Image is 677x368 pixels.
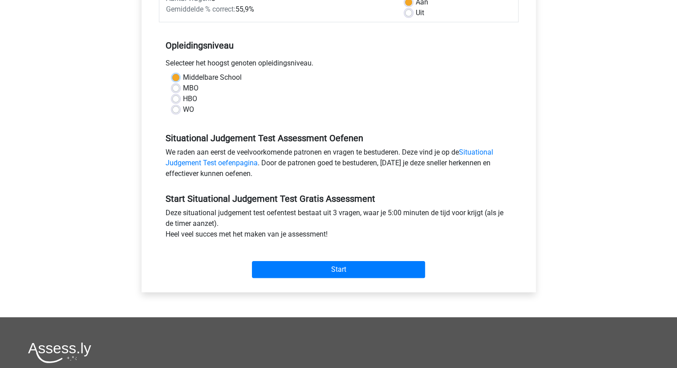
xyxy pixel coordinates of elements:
[166,133,512,143] h5: Situational Judgement Test Assessment Oefenen
[416,8,424,18] label: Uit
[183,104,194,115] label: WO
[166,193,512,204] h5: Start Situational Judgement Test Gratis Assessment
[159,4,398,15] div: 55,9%
[183,94,197,104] label: HBO
[28,342,91,363] img: Assessly logo
[183,72,242,83] label: Middelbare School
[159,208,519,243] div: Deze situational judgement test oefentest bestaat uit 3 vragen, waar je 5:00 minuten de tijd voor...
[159,58,519,72] div: Selecteer het hoogst genoten opleidingsniveau.
[183,83,199,94] label: MBO
[159,147,519,183] div: We raden aan eerst de veelvoorkomende patronen en vragen te bestuderen. Deze vind je op de . Door...
[252,261,425,278] input: Start
[166,37,512,54] h5: Opleidingsniveau
[166,5,235,13] span: Gemiddelde % correct:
